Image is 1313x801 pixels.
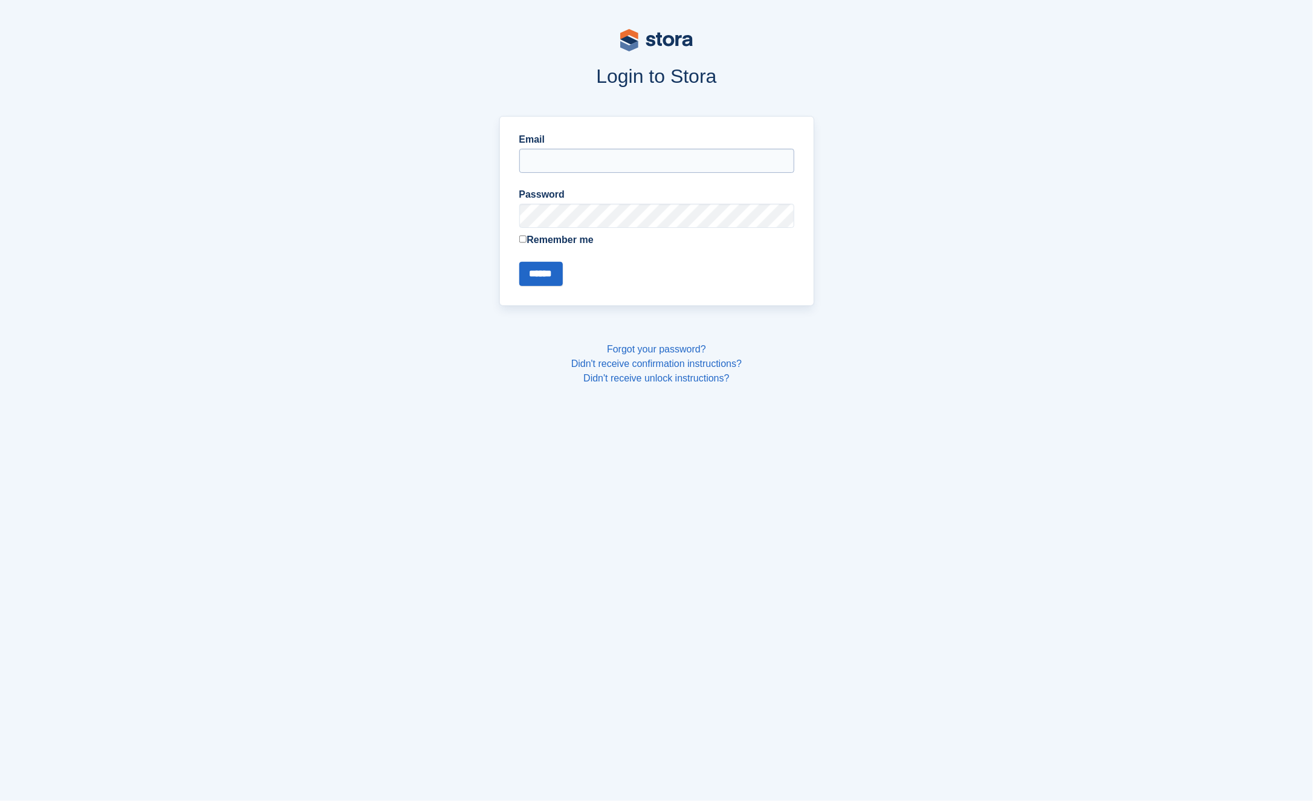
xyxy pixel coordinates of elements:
a: Forgot your password? [607,344,706,354]
a: Didn't receive unlock instructions? [583,373,729,383]
h1: Login to Stora [268,65,1045,87]
input: Remember me [519,235,527,243]
label: Password [519,187,794,202]
a: Didn't receive confirmation instructions? [571,358,742,369]
label: Email [519,132,794,147]
label: Remember me [519,233,794,247]
img: stora-logo-53a41332b3708ae10de48c4981b4e9114cc0af31d8433b30ea865607fb682f29.svg [620,29,693,51]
